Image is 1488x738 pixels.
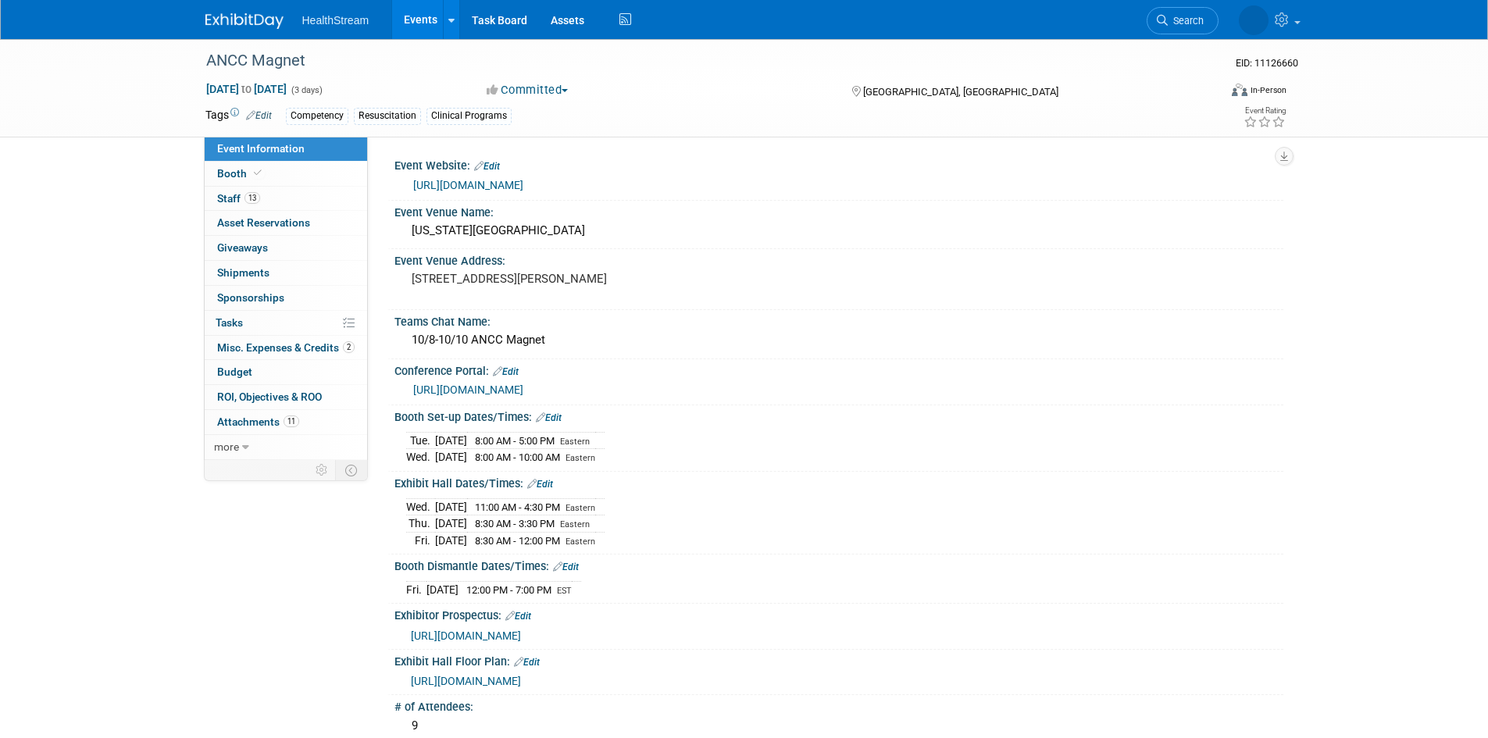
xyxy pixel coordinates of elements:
[557,586,572,596] span: EST
[205,311,367,335] a: Tasks
[406,581,426,597] td: Fri.
[1168,15,1204,27] span: Search
[466,584,551,596] span: 12:00 PM - 7:00 PM
[217,167,265,180] span: Booth
[244,192,260,204] span: 13
[1250,84,1286,96] div: In-Person
[217,341,355,354] span: Misc. Expenses & Credits
[309,460,336,480] td: Personalize Event Tab Strip
[474,161,500,172] a: Edit
[239,83,254,95] span: to
[343,341,355,353] span: 2
[394,201,1283,220] div: Event Venue Name:
[560,437,590,447] span: Eastern
[217,266,269,279] span: Shipments
[406,498,435,515] td: Wed.
[435,449,467,465] td: [DATE]
[560,519,590,529] span: Eastern
[205,162,367,186] a: Booth
[536,412,562,423] a: Edit
[1244,107,1286,115] div: Event Rating
[505,611,531,622] a: Edit
[217,415,299,428] span: Attachments
[1147,7,1219,34] a: Search
[493,366,519,377] a: Edit
[354,108,421,124] div: Resuscitation
[290,85,323,95] span: (3 days)
[205,286,367,310] a: Sponsorships
[435,532,467,548] td: [DATE]
[426,581,459,597] td: [DATE]
[406,515,435,533] td: Thu.
[1236,57,1298,69] span: Event ID: 11126660
[201,47,1195,75] div: ANCC Magnet
[216,316,243,329] span: Tasks
[205,435,367,459] a: more
[1239,5,1269,35] img: Wendy Nixx
[246,110,272,121] a: Edit
[394,405,1283,426] div: Booth Set-up Dates/Times:
[1126,81,1287,105] div: Event Format
[566,503,595,513] span: Eastern
[411,675,521,687] a: [URL][DOMAIN_NAME]
[406,328,1272,352] div: 10/8-10/10 ANCC Magnet
[394,249,1283,269] div: Event Venue Address:
[284,415,299,427] span: 11
[394,554,1283,575] div: Booth Dismantle Dates/Times:
[217,216,310,229] span: Asset Reservations
[481,82,574,98] button: Committed
[411,629,521,642] a: [URL][DOMAIN_NAME]
[566,537,595,547] span: Eastern
[205,137,367,161] a: Event Information
[394,359,1283,380] div: Conference Portal:
[435,515,467,533] td: [DATE]
[286,108,348,124] div: Competency
[217,365,252,378] span: Budget
[406,219,1272,243] div: [US_STATE][GEOGRAPHIC_DATA]
[205,107,272,125] td: Tags
[406,449,435,465] td: Wed.
[205,13,284,29] img: ExhibitDay
[217,192,260,205] span: Staff
[475,535,560,547] span: 8:30 AM - 12:00 PM
[205,360,367,384] a: Budget
[205,385,367,409] a: ROI, Objectives & ROO
[435,498,467,515] td: [DATE]
[205,336,367,360] a: Misc. Expenses & Credits2
[413,179,523,191] a: [URL][DOMAIN_NAME]
[475,451,560,463] span: 8:00 AM - 10:00 AM
[406,432,435,449] td: Tue.
[335,460,367,480] td: Toggle Event Tabs
[412,272,748,286] pre: [STREET_ADDRESS][PERSON_NAME]
[205,236,367,260] a: Giveaways
[475,435,555,447] span: 8:00 AM - 5:00 PM
[394,472,1283,492] div: Exhibit Hall Dates/Times:
[394,695,1283,715] div: # of Attendees:
[394,604,1283,624] div: Exhibitor Prospectus:
[475,501,560,513] span: 11:00 AM - 4:30 PM
[205,187,367,211] a: Staff13
[217,241,268,254] span: Giveaways
[566,453,595,463] span: Eastern
[475,518,555,529] span: 8:30 AM - 3:30 PM
[527,479,553,490] a: Edit
[205,82,287,96] span: [DATE] [DATE]
[214,440,239,453] span: more
[553,562,579,572] a: Edit
[205,211,367,235] a: Asset Reservations
[217,142,305,155] span: Event Information
[1232,84,1247,96] img: Format-Inperson.png
[406,532,435,548] td: Fri.
[863,86,1058,98] span: [GEOGRAPHIC_DATA], [GEOGRAPHIC_DATA]
[302,14,369,27] span: HealthStream
[394,310,1283,330] div: Teams Chat Name:
[217,291,284,304] span: Sponsorships
[394,650,1283,670] div: Exhibit Hall Floor Plan:
[394,154,1283,174] div: Event Website:
[217,390,322,403] span: ROI, Objectives & ROO
[254,169,262,177] i: Booth reservation complete
[205,261,367,285] a: Shipments
[205,410,367,434] a: Attachments11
